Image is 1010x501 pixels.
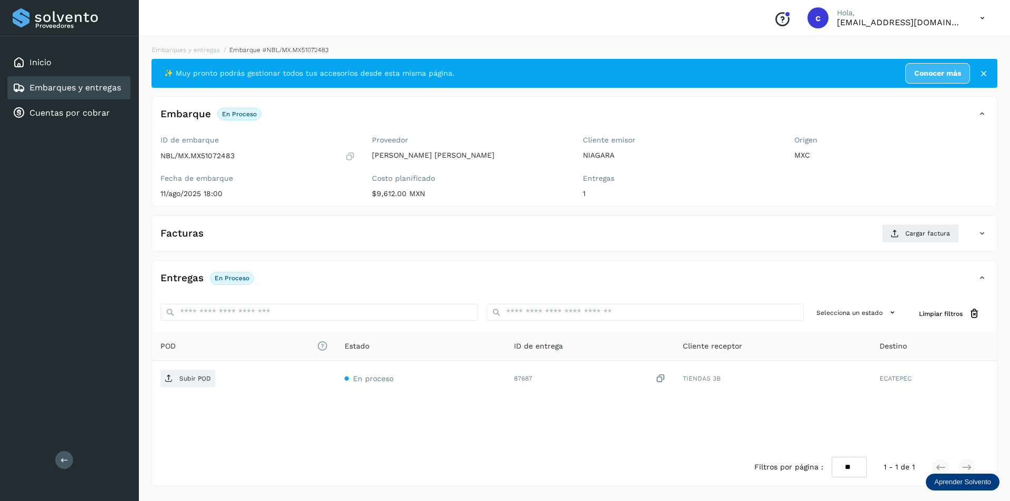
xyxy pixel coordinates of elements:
[372,136,567,145] label: Proveedor
[164,68,454,79] span: ✨ Muy pronto podrás gestionar todos tus accesorios desde esta misma página.
[160,272,204,284] h4: Entregas
[583,151,777,160] p: NIAGARA
[215,274,249,282] p: En proceso
[152,224,997,251] div: FacturasCargar factura
[837,17,963,27] p: carlosvazqueztgc@gmail.com
[884,462,915,473] span: 1 - 1 de 1
[812,304,902,321] button: Selecciona un estado
[222,110,257,118] p: En proceso
[372,174,567,183] label: Costo planificado
[29,108,110,118] a: Cuentas por cobrar
[179,375,211,382] p: Subir POD
[35,22,126,29] p: Proveedores
[905,229,950,238] span: Cargar factura
[229,46,329,54] span: Embarque #NBL/MX.MX51072483
[353,374,393,383] span: En proceso
[683,341,742,352] span: Cliente receptor
[160,108,211,120] h4: Embarque
[29,57,52,67] a: Inicio
[151,45,997,55] nav: breadcrumb
[837,8,963,17] p: Hola,
[152,269,997,295] div: EntregasEn proceso
[583,189,777,198] p: 1
[880,341,907,352] span: Destino
[372,189,567,198] p: $9,612.00 MXN
[7,51,130,74] div: Inicio
[7,76,130,99] div: Embarques y entregas
[583,136,777,145] label: Cliente emisor
[514,341,563,352] span: ID de entrega
[882,224,959,243] button: Cargar factura
[583,174,777,183] label: Entregas
[934,478,991,486] p: Aprender Solvento
[345,341,369,352] span: Estado
[794,136,989,145] label: Origen
[160,189,355,198] p: 11/ago/2025 18:00
[926,474,999,490] div: Aprender Solvento
[152,46,220,54] a: Embarques y entregas
[160,136,355,145] label: ID de embarque
[794,151,989,160] p: MXC
[905,63,970,84] a: Conocer más
[911,304,988,323] button: Limpiar filtros
[919,309,963,319] span: Limpiar filtros
[871,361,997,396] td: ECATEPEC
[514,373,666,384] div: 87687
[160,370,215,387] button: Subir POD
[160,174,355,183] label: Fecha de embarque
[152,105,997,131] div: EmbarqueEn proceso
[674,361,871,396] td: TIENDAS 3B
[754,462,823,473] span: Filtros por página :
[29,83,121,93] a: Embarques y entregas
[7,101,130,125] div: Cuentas por cobrar
[160,341,328,352] span: POD
[372,151,567,160] p: [PERSON_NAME] [PERSON_NAME]
[160,151,235,160] p: NBL/MX.MX51072483
[160,228,204,240] h4: Facturas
